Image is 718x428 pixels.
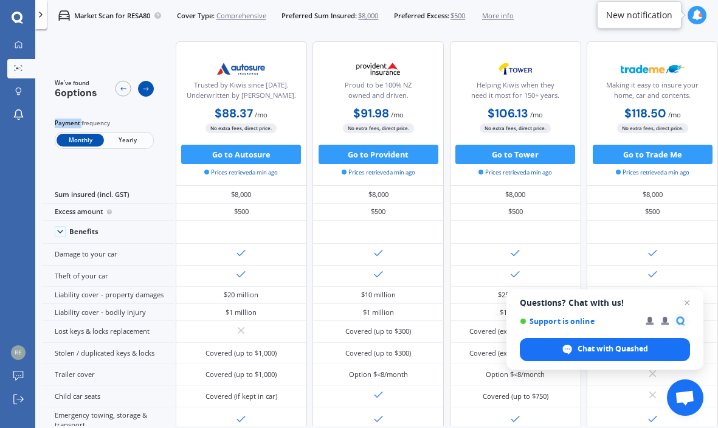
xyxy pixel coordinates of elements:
span: Monthly [57,134,104,147]
button: Go to Provident [319,145,438,164]
img: Tower.webp [483,57,548,81]
div: Covered (up to $1,000) [205,348,277,358]
div: $1 million [500,308,531,317]
span: No extra fees, direct price. [205,123,277,133]
span: Close chat [680,295,694,310]
div: Proud to be 100% NZ owned and driven. [321,80,435,105]
div: Trusted by Kiwis since [DATE]. Underwritten by [PERSON_NAME]. [184,80,298,105]
div: Covered (up to $1,000) [205,370,277,379]
img: car.f15378c7a67c060ca3f3.svg [58,10,70,21]
div: Chat with Quashed [520,338,690,361]
b: $88.37 [215,106,253,121]
div: Child car seats [43,385,174,407]
b: $118.50 [624,106,666,121]
span: / mo [530,110,543,119]
img: Provident.png [346,57,410,81]
span: Preferred Excess: [394,11,449,21]
div: Excess amount [43,204,174,221]
b: $91.98 [353,106,389,121]
div: Option $<8/month [349,370,408,379]
span: / mo [668,110,681,119]
div: $1 million [363,308,394,317]
div: $8,000 [312,186,444,203]
span: $8,000 [358,11,378,21]
div: New notification [606,9,672,21]
div: Sum insured (incl. GST) [43,186,174,203]
span: Preferred Sum Insured: [281,11,357,21]
span: Prices retrieved a min ago [478,168,552,177]
div: $10 million [361,290,396,300]
span: Prices retrieved a min ago [342,168,415,177]
p: Market Scan for RESA80 [74,11,150,21]
button: Go to Tower [455,145,575,164]
span: $500 [450,11,465,21]
span: Yearly [104,134,151,147]
div: Liability cover - property damages [43,287,174,304]
div: $20 million [224,290,258,300]
div: Covered (up to $750) [483,392,548,401]
div: Theft of your car [43,266,174,287]
span: Prices retrieved a min ago [616,168,689,177]
div: $8,000 [450,186,581,203]
span: 6 options [55,86,97,99]
span: Support is online [520,317,637,326]
button: Go to Trade Me [593,145,713,164]
div: Benefits [69,227,98,236]
div: $500 [450,204,581,221]
div: Payment frequency [55,119,154,128]
span: No extra fees, direct price. [343,123,414,133]
img: d6015a5ad08fdbd35e0f6d29569b4a73 [11,345,26,360]
img: Trademe.webp [621,57,685,81]
span: Prices retrieved a min ago [204,168,278,177]
div: Option $<8/month [486,370,545,379]
div: $500 [176,204,307,221]
span: We've found [55,79,97,88]
b: $106.13 [488,106,528,121]
div: $8,000 [587,186,718,203]
span: No extra fees, direct price. [480,123,551,133]
div: $8,000 [176,186,307,203]
div: $500 [587,204,718,221]
div: Damage to your car [43,244,174,265]
div: Stolen / duplicated keys & locks [43,343,174,364]
div: $1 million [226,308,257,317]
img: Autosure.webp [209,57,274,81]
span: Cover Type: [177,11,215,21]
div: Covered (excess free <$1,000) [469,348,562,358]
div: $500 [312,204,444,221]
span: Questions? Chat with us! [520,298,690,308]
div: Trailer cover [43,364,174,385]
div: Making it easy to insure your home, car and contents. [595,80,709,105]
div: Helping Kiwis when they need it most for 150+ years. [458,80,573,105]
div: Open chat [667,379,703,416]
button: Go to Autosure [181,145,301,164]
div: Lost keys & locks replacement [43,321,174,342]
span: Chat with Quashed [578,343,648,354]
span: / mo [255,110,268,119]
div: Covered (if kept in car) [205,392,277,401]
span: Comprehensive [216,11,266,21]
div: Liability cover - bodily injury [43,304,174,321]
span: No extra fees, direct price. [617,123,688,133]
span: / mo [391,110,404,119]
div: Covered (excess free <$1,000) [469,326,562,336]
span: More info [482,11,514,21]
div: Covered (up to $300) [345,326,411,336]
div: Covered (up to $300) [345,348,411,358]
div: $25 million [498,290,533,300]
